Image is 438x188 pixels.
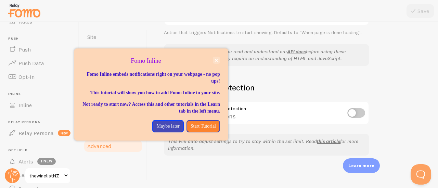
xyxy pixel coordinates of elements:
div: Learn more [343,158,380,173]
span: Push [8,37,75,41]
p: Maybe later [156,123,179,130]
p: Fomo Inline [82,57,220,66]
a: Push [4,43,75,56]
a: Opt-In [4,70,75,84]
a: Embed [83,44,143,57]
span: Push [18,46,31,53]
p: Learn more [348,162,374,169]
a: Inline [4,98,75,112]
span: Get Help [8,148,75,153]
p: Fomo Inline embeds notifications right on your webpage - no pop ups! [82,71,220,85]
img: fomo-relay-logo-orange.svg [7,2,41,19]
span: Advanced [87,143,111,149]
a: Relay Persona new [4,126,75,140]
a: API docs [287,48,306,55]
span: Alerts [18,158,33,165]
p: Start Tutorial [191,123,216,130]
span: Push Data [18,60,44,67]
a: Push Data [4,56,75,70]
div: Action that triggers Notifications to start showing. Defaults to "When page is done loading". [164,30,369,36]
iframe: Help Scout Beacon - Open [411,164,431,185]
span: Inline [18,102,32,109]
a: Advanced [83,139,143,153]
button: close, [213,57,220,64]
p: Not ready to start now? Access this and other tutorials in the Learn tab in the left menu. [82,101,220,115]
a: Alerts 1 new [4,155,75,168]
div: Fomo Inline [74,48,228,141]
span: Relay Persona [8,120,75,125]
span: Site [87,33,96,40]
a: Site [83,30,143,44]
p: This tutorial will show you how to add Fomo Inline to your site. [82,89,220,96]
a: this article [317,138,340,144]
span: Opt-In [18,73,35,80]
span: Inline [8,92,75,96]
span: Embed [87,47,105,54]
p: It is highly recommended you read and understand our before using these features. These settings ... [168,48,365,62]
p: This will auto adjust settings to try to stay within the set limit. Read for more information. [168,138,365,151]
div: Don't limit Notifications [164,101,369,126]
span: thewinelistNZ [29,172,62,180]
span: Relay Persona [18,130,54,136]
span: 1 new [37,158,56,165]
a: thewinelistNZ [25,168,71,184]
button: Start Tutorial [186,120,220,132]
span: new [58,130,70,136]
h2: Monthly Limit Protection [164,82,369,93]
button: Maybe later [152,120,183,132]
